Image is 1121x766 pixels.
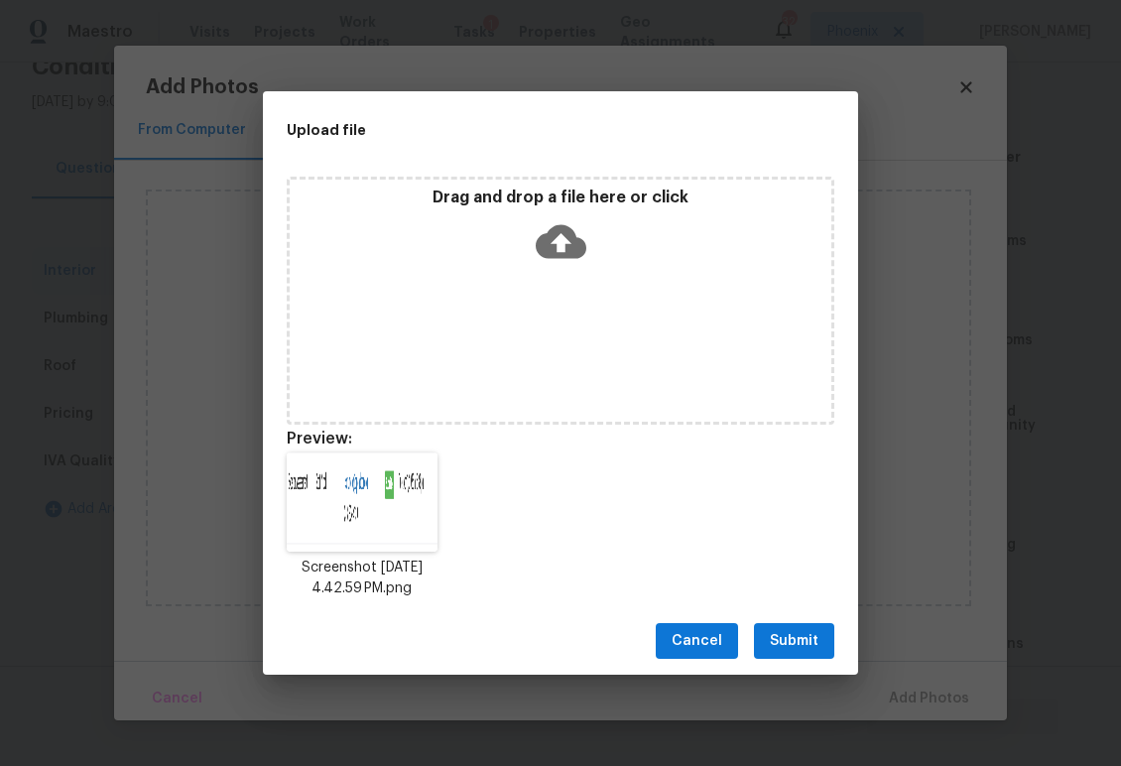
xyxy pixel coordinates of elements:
h2: Upload file [287,119,745,141]
button: Cancel [656,623,738,660]
img: ZgNAdBBBAAAEEEEAAAQQQQAABBBBAAAEEEEAAAQQQQAABBBBAAAEE0gn8HxKkeDUDMzv0AAAAAElFTkSuQmCC [287,452,437,552]
span: Cancel [672,629,722,654]
p: Drag and drop a file here or click [290,188,831,208]
span: Submit [770,629,818,654]
p: Screenshot [DATE] 4.42.59 PM.png [287,558,437,599]
button: Submit [754,623,834,660]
